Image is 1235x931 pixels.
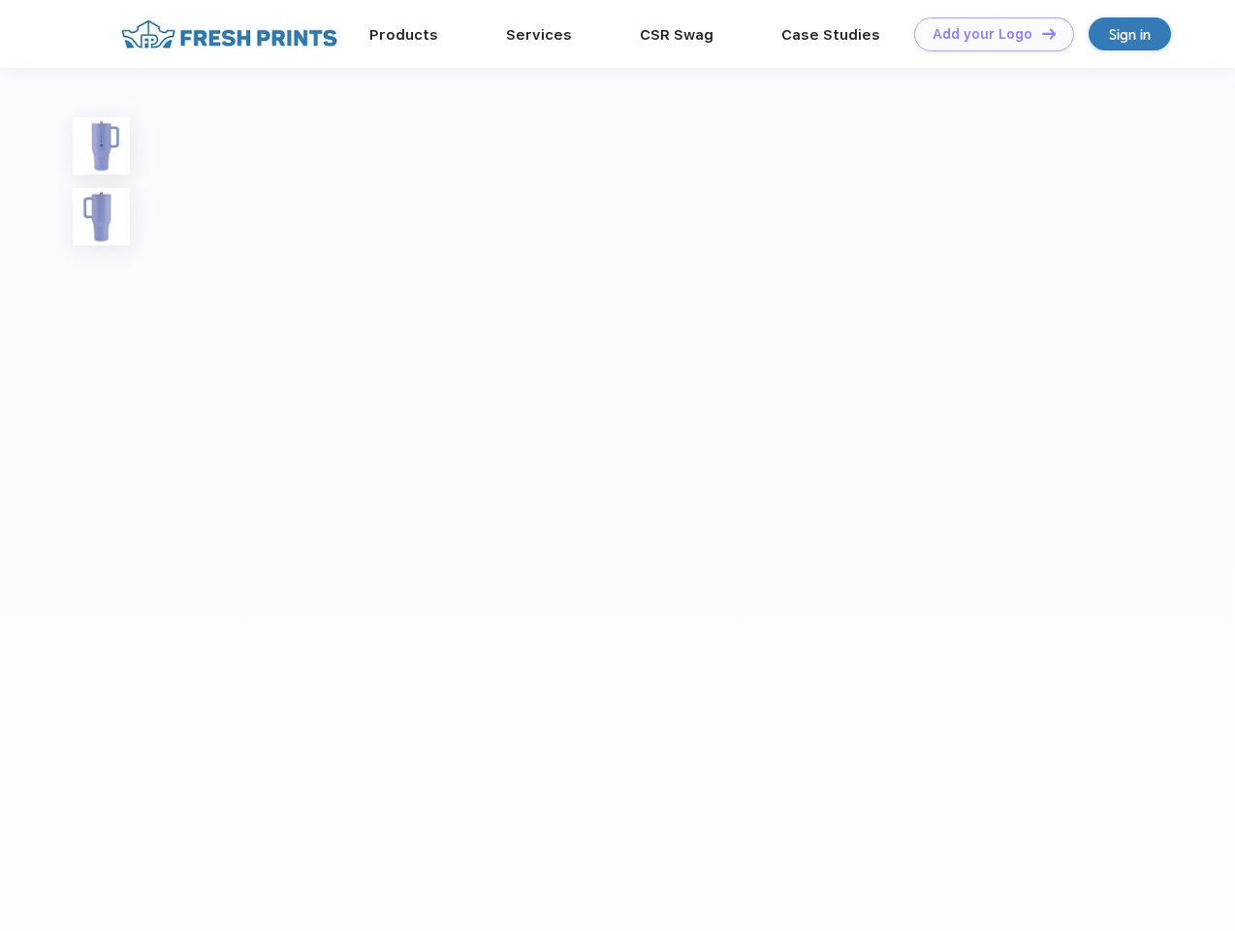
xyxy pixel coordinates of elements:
[115,17,343,51] img: fo%20logo%202.webp
[73,117,130,175] img: func=resize&h=100
[933,26,1032,43] div: Add your Logo
[369,26,438,44] a: Products
[1089,17,1171,50] a: Sign in
[1042,28,1056,39] img: DT
[1109,23,1151,46] div: Sign in
[73,188,130,245] img: func=resize&h=100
